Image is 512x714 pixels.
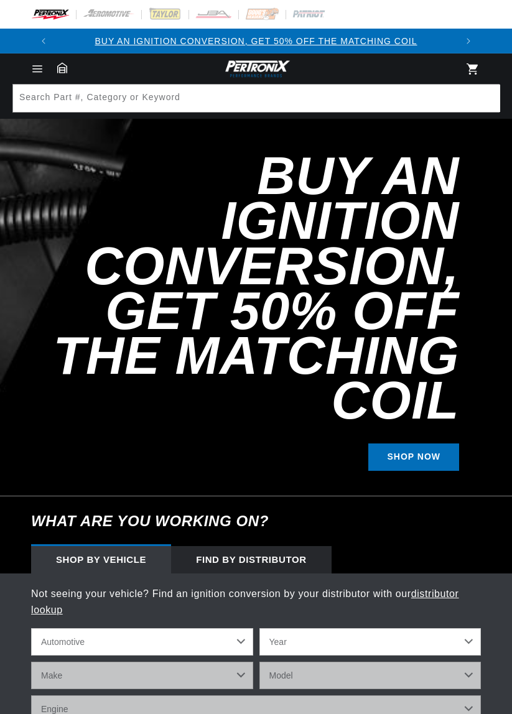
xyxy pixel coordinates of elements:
[31,662,253,689] select: Make
[368,443,459,471] a: SHOP NOW
[57,62,67,73] a: Garage: 0 item(s)
[24,62,51,76] summary: Menu
[56,34,456,48] div: 1 of 3
[31,586,481,618] p: Not seeing your vehicle? Find an ignition conversion by your distributor with our
[31,588,459,615] a: distributor lookup
[31,628,253,656] select: Ride Type
[472,85,499,112] button: Search Part #, Category or Keyword
[95,36,417,46] a: BUY AN IGNITION CONVERSION, GET 50% OFF THE MATCHING COIL
[56,34,456,48] div: Announcement
[259,628,482,656] select: Year
[456,29,481,53] button: Translation missing: en.sections.announcements.next_announcement
[13,85,500,112] input: Search Part #, Category or Keyword
[31,154,459,424] h2: Buy an Ignition Conversion, Get 50% off the Matching Coil
[171,546,332,573] div: Find by Distributor
[222,58,291,79] img: Pertronix
[31,29,56,53] button: Translation missing: en.sections.announcements.previous_announcement
[259,662,482,689] select: Model
[31,546,171,573] div: Shop by vehicle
